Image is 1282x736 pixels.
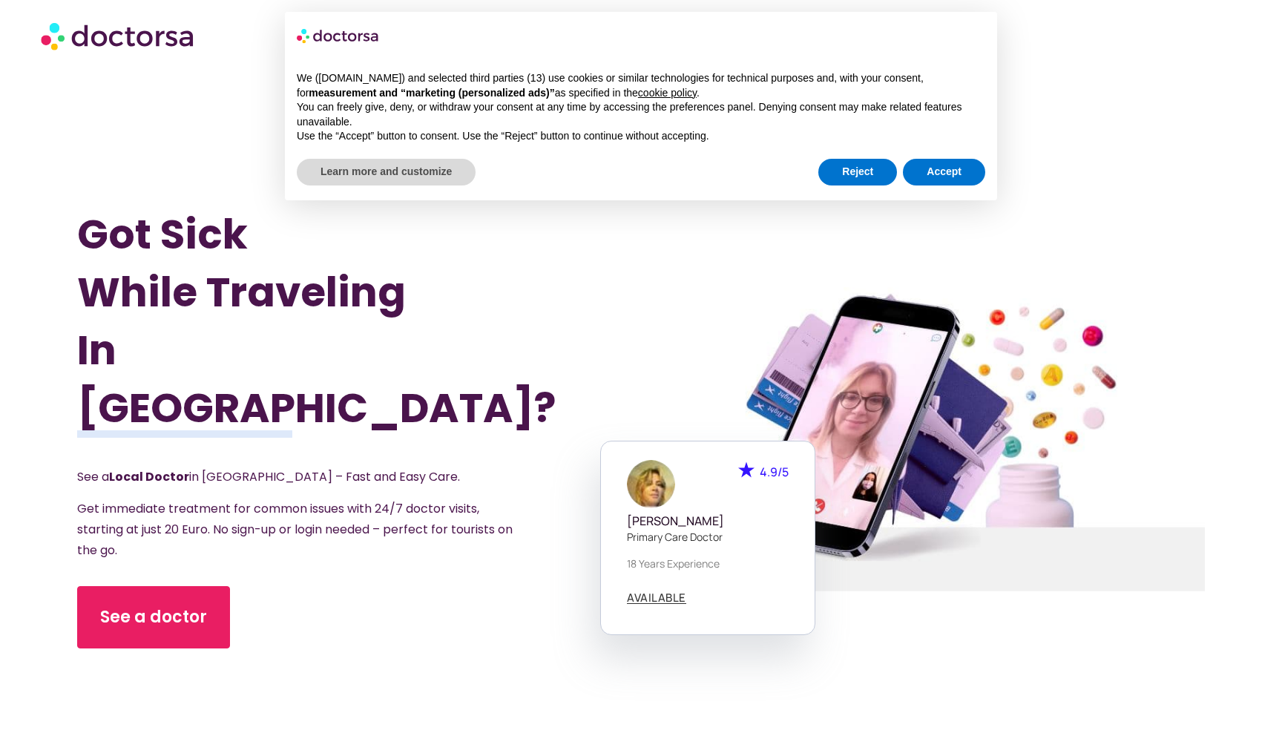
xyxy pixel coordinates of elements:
[627,529,789,545] p: Primary care doctor
[818,159,897,185] button: Reject
[297,129,985,144] p: Use the “Accept” button to consent. Use the “Reject” button to continue without accepting.
[627,592,686,603] span: AVAILABLE
[309,87,554,99] strong: measurement and “marketing (personalized ads)”
[297,24,380,47] img: logo
[297,100,985,129] p: You can freely give, deny, or withdraw your consent at any time by accessing the preferences pane...
[638,87,697,99] a: cookie policy
[297,71,985,100] p: We ([DOMAIN_NAME]) and selected third parties (13) use cookies or similar technologies for techni...
[77,500,513,559] span: Get immediate treatment for common issues with 24/7 doctor visits, starting at just 20 Euro. No s...
[903,159,985,185] button: Accept
[627,592,686,604] a: AVAILABLE
[627,556,789,571] p: 18 years experience
[77,206,556,437] h1: Got Sick While Traveling In [GEOGRAPHIC_DATA]?
[297,159,476,185] button: Learn more and customize
[109,468,189,485] strong: Local Doctor
[100,605,207,629] span: See a doctor
[77,468,460,485] span: See a in [GEOGRAPHIC_DATA] – Fast and Easy Care.
[627,514,789,528] h5: [PERSON_NAME]
[77,586,230,648] a: See a doctor
[760,464,789,480] span: 4.9/5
